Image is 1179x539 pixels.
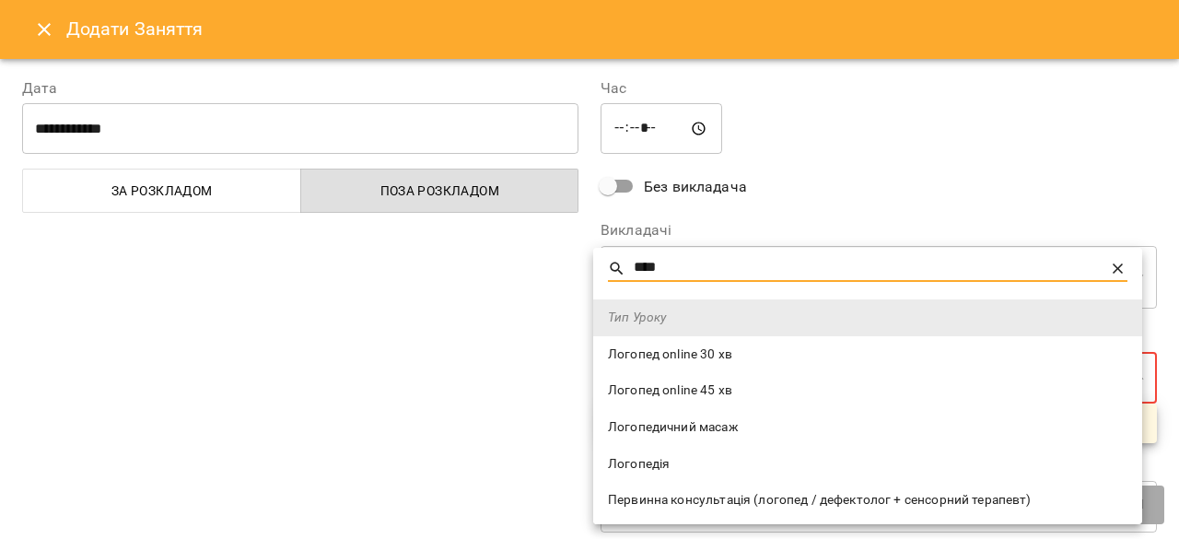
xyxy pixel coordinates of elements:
[608,491,1127,510] span: Первинна консультація (логопед / дефектолог + сенсорний терапевт)
[608,418,1127,437] span: Логопедичний масаж
[608,381,1127,400] span: Логопед online 45 хв
[608,309,1127,327] span: Тип Уроку
[608,346,1127,364] span: Логопед online 30 хв
[608,455,1127,474] span: Логопедія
